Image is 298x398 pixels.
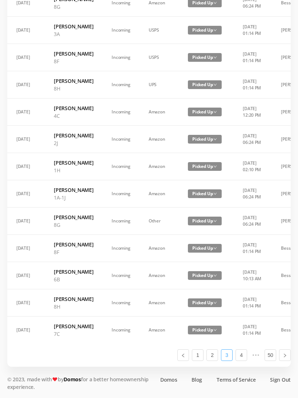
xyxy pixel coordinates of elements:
[54,276,93,283] p: 6B
[54,57,93,65] p: 8F
[54,322,93,330] h6: [PERSON_NAME]
[140,71,179,99] td: UPS
[213,110,217,114] i: icon: down
[54,248,93,256] p: 8F
[265,349,276,361] li: 50
[213,274,217,277] i: icon: down
[54,194,93,201] p: 1A-1J
[102,262,140,289] td: Incoming
[213,165,217,168] i: icon: down
[188,135,222,144] span: Picked Up
[283,353,287,358] i: icon: right
[102,153,140,180] td: Incoming
[221,349,233,361] li: 3
[7,44,45,71] td: [DATE]
[188,189,222,198] span: Picked Up
[54,23,93,30] h6: [PERSON_NAME]
[64,376,81,383] a: Domos
[234,180,272,208] td: [DATE] 06:24 PM
[54,159,93,166] h6: [PERSON_NAME]
[54,241,93,248] h6: [PERSON_NAME]
[54,213,93,221] h6: [PERSON_NAME]
[102,17,140,44] td: Incoming
[54,3,93,11] p: 8G
[7,262,45,289] td: [DATE]
[54,85,93,92] p: 8H
[140,44,179,71] td: USPS
[7,375,153,391] p: © 2023, made with by for a better homeownership experience.
[7,99,45,126] td: [DATE]
[188,53,222,62] span: Picked Up
[102,289,140,317] td: Incoming
[234,208,272,235] td: [DATE] 06:24 PM
[54,77,93,85] h6: [PERSON_NAME]
[140,126,179,153] td: Amazon
[54,104,93,112] h6: [PERSON_NAME]
[279,349,291,361] li: Next Page
[213,219,217,223] i: icon: down
[102,126,140,153] td: Incoming
[54,50,93,57] h6: [PERSON_NAME]
[188,80,222,89] span: Picked Up
[234,17,272,44] td: [DATE] 01:14 PM
[7,71,45,99] td: [DATE]
[54,30,93,38] p: 3A
[54,132,93,139] h6: [PERSON_NAME]
[102,71,140,99] td: Incoming
[54,268,93,276] h6: [PERSON_NAME]
[188,326,222,334] span: Picked Up
[192,349,204,361] li: 1
[234,317,272,343] td: [DATE] 01:14 PM
[102,317,140,343] td: Incoming
[140,180,179,208] td: Amazon
[7,289,45,317] td: [DATE]
[206,349,218,361] li: 2
[54,221,93,229] p: 8G
[188,217,222,225] span: Picked Up
[140,289,179,317] td: Amazon
[140,153,179,180] td: Amazon
[192,350,203,361] a: 1
[102,235,140,262] td: Incoming
[234,235,272,262] td: [DATE] 01:14 PM
[54,112,93,120] p: 4C
[7,153,45,180] td: [DATE]
[54,186,93,194] h6: [PERSON_NAME]
[234,99,272,126] td: [DATE] 12:20 PM
[213,56,217,59] i: icon: down
[7,180,45,208] td: [DATE]
[102,99,140,126] td: Incoming
[140,317,179,343] td: Amazon
[207,350,218,361] a: 2
[234,262,272,289] td: [DATE] 10:13 AM
[188,298,222,307] span: Picked Up
[234,44,272,71] td: [DATE] 01:14 PM
[140,235,179,262] td: Amazon
[265,350,276,361] a: 50
[213,328,217,332] i: icon: down
[160,376,177,383] a: Domos
[234,126,272,153] td: [DATE] 06:24 PM
[7,17,45,44] td: [DATE]
[140,17,179,44] td: USPS
[140,99,179,126] td: Amazon
[213,1,217,5] i: icon: down
[213,137,217,141] i: icon: down
[188,26,222,35] span: Picked Up
[213,246,217,250] i: icon: down
[221,350,232,361] a: 3
[188,244,222,253] span: Picked Up
[250,349,262,361] span: •••
[140,262,179,289] td: Amazon
[235,349,247,361] li: 4
[54,330,93,338] p: 7C
[7,235,45,262] td: [DATE]
[188,162,222,171] span: Picked Up
[7,126,45,153] td: [DATE]
[213,83,217,87] i: icon: down
[54,139,93,147] p: 2J
[140,208,179,235] td: Other
[54,295,93,303] h6: [PERSON_NAME]
[102,44,140,71] td: Incoming
[192,376,202,383] a: Blog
